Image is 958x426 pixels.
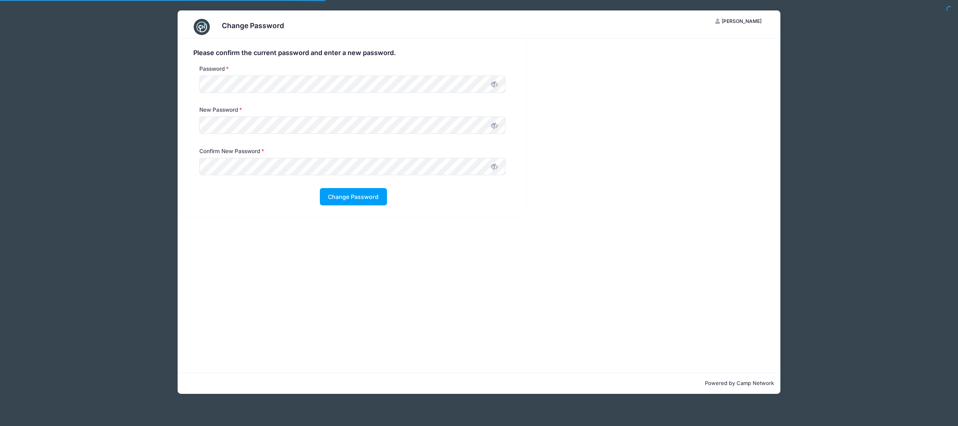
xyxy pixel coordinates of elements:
[722,18,761,24] span: [PERSON_NAME]
[184,379,774,387] p: Powered by Camp Network
[199,147,264,155] label: Confirm New Password
[199,65,229,73] label: Password
[199,106,242,114] label: New Password
[708,14,769,28] button: [PERSON_NAME]
[193,49,514,57] h4: Please confirm the current password and enter a new password.
[320,188,387,205] button: Change Password
[194,19,210,35] img: CampNetwork
[222,21,284,30] h3: Change Password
